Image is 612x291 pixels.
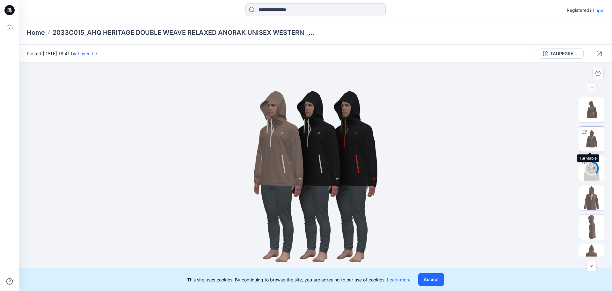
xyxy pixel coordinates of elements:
[27,28,45,37] a: Home
[567,6,592,14] p: Registered?
[579,185,604,210] img: 2033C015_AHQ HERITAGE DOUBLE WEAVE RELAXED ANORAK UNISEX WESTERN _AW26_PRE SMS_TAUPEGREY_021_Front
[579,127,604,152] img: Turntable
[53,28,317,37] p: 2033C015_AHQ HERITAGE DOUBLE WEAVE RELAXED ANORAK UNISEX WESTERN _AW26
[418,273,444,286] button: Accept
[156,81,475,272] img: eyJhbGciOiJIUzI1NiIsImtpZCI6IjAiLCJzbHQiOiJzZXMiLCJ0eXAiOiJKV1QifQ.eyJkYXRhIjp7InR5cGUiOiJzdG9yYW...
[579,215,604,240] img: 2033C015_AHQ HERITAGE DOUBLE WEAVE RELAXED ANORAK UNISEX WESTERN _AW26_PRE SMS_TAUPEGREY_021_Left
[579,156,604,181] img: 2033C015_AHQ HERITAGE DOUBLE WEAVE RELAXED ANORAK UNISEX WESTERN _AW26_PRE SMS TAUPEGREY_021
[550,50,579,57] div: TAUPEGREY_021
[593,7,604,14] p: Login
[187,276,411,283] p: This site uses cookies. By continuing to browse the site, you are agreeing to our use of cookies.
[387,277,411,282] a: Learn more
[579,97,604,122] img: Thumbnail
[579,244,604,269] img: 2033C015_AHQ HERITAGE DOUBLE WEAVE RELAXED ANORAK UNISEX WESTERN _AW26_PRE SMS_TAUPEGREY_021_Back
[539,48,584,59] button: TAUPEGREY_021
[27,50,97,57] span: Posted [DATE] 18:41 by
[78,51,97,56] a: Luyen Le
[584,166,599,171] div: 38 %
